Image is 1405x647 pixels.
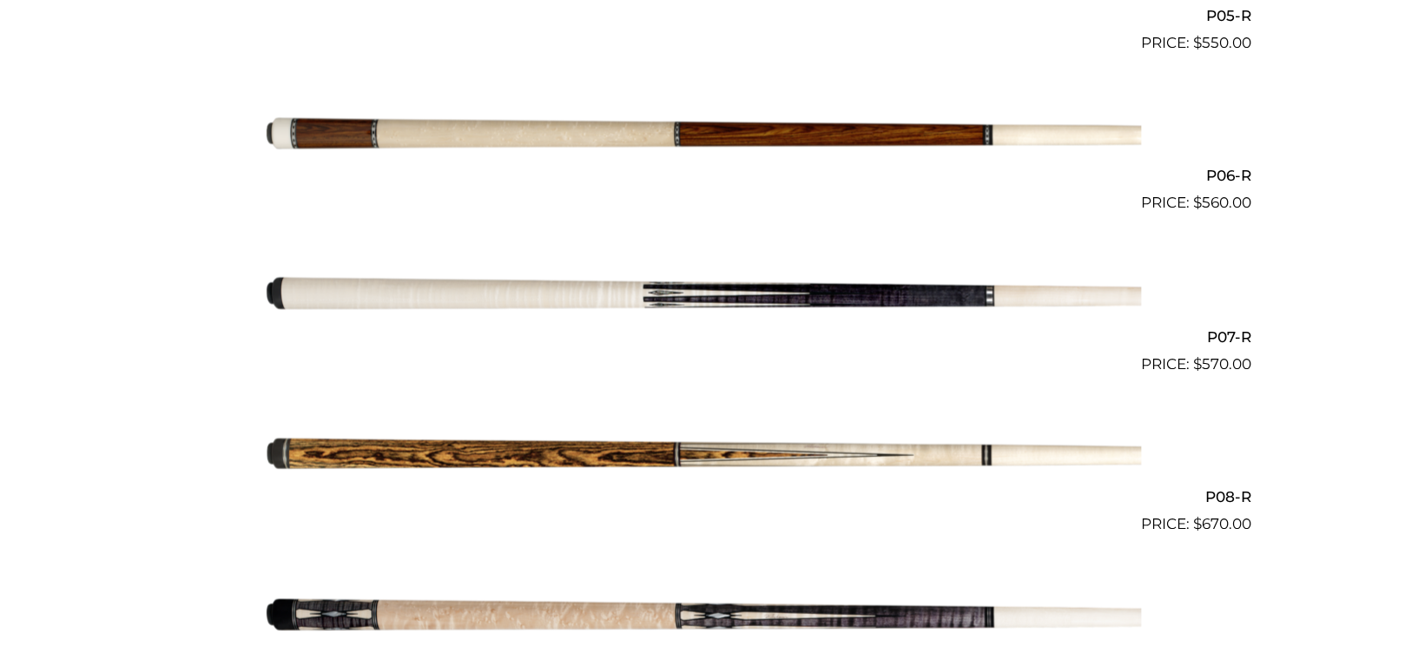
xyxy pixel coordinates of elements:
bdi: 670.00 [1193,514,1251,531]
img: P06-R [264,62,1141,208]
span: $ [1193,354,1202,372]
img: P08-R [264,382,1141,528]
img: P07-R [264,221,1141,367]
a: P08-R $670.00 [154,382,1251,535]
a: P06-R $560.00 [154,62,1251,215]
bdi: 570.00 [1193,354,1251,372]
bdi: 550.00 [1193,34,1251,51]
span: $ [1193,34,1202,51]
a: P07-R $570.00 [154,221,1251,374]
h2: P08-R [154,480,1251,512]
span: $ [1193,194,1202,211]
h2: P07-R [154,320,1251,352]
bdi: 560.00 [1193,194,1251,211]
h2: P06-R [154,160,1251,192]
span: $ [1193,514,1202,531]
